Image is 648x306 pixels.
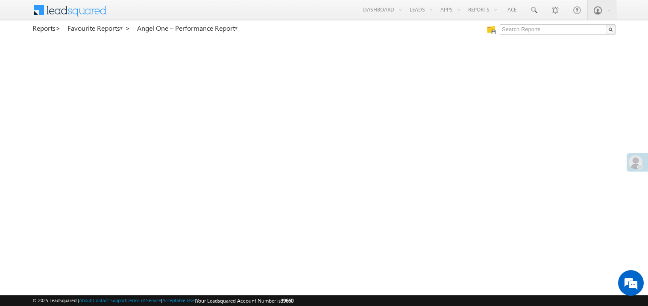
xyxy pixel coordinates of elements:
[56,23,61,33] span: >
[487,26,496,34] img: Manage all your saved reports!
[500,24,616,35] input: Search Reports
[196,297,293,304] span: Your Leadsquared Account Number is
[32,297,293,305] span: © 2025 LeadSquared | | | | |
[162,297,195,303] a: Acceptable Use
[67,24,130,32] a: Favourite Reports >
[137,24,238,32] a: Angel One – Performance Report
[93,297,126,303] a: Contact Support
[32,24,61,32] a: Reports>
[125,23,130,33] span: >
[128,297,161,303] a: Terms of Service
[79,297,91,303] a: About
[281,297,293,304] span: 39660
